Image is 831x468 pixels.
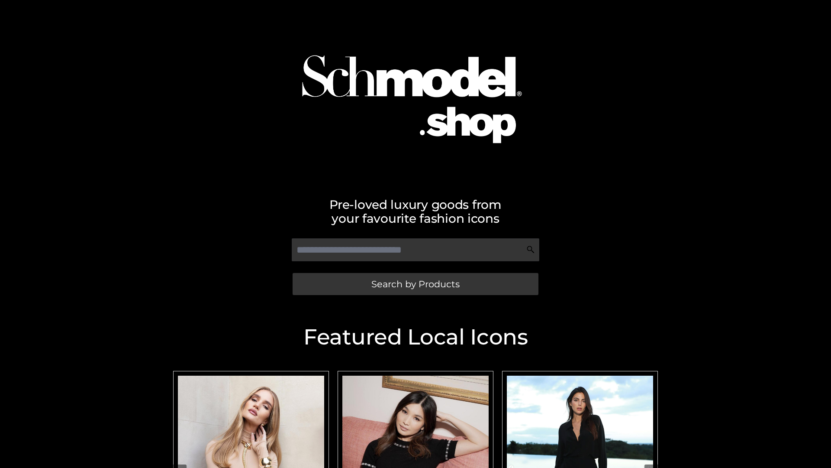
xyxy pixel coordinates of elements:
span: Search by Products [371,279,460,289]
h2: Pre-loved luxury goods from your favourite fashion icons [169,198,662,225]
h2: Featured Local Icons​ [169,326,662,348]
img: Search Icon [526,245,535,254]
a: Search by Products [293,273,538,295]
